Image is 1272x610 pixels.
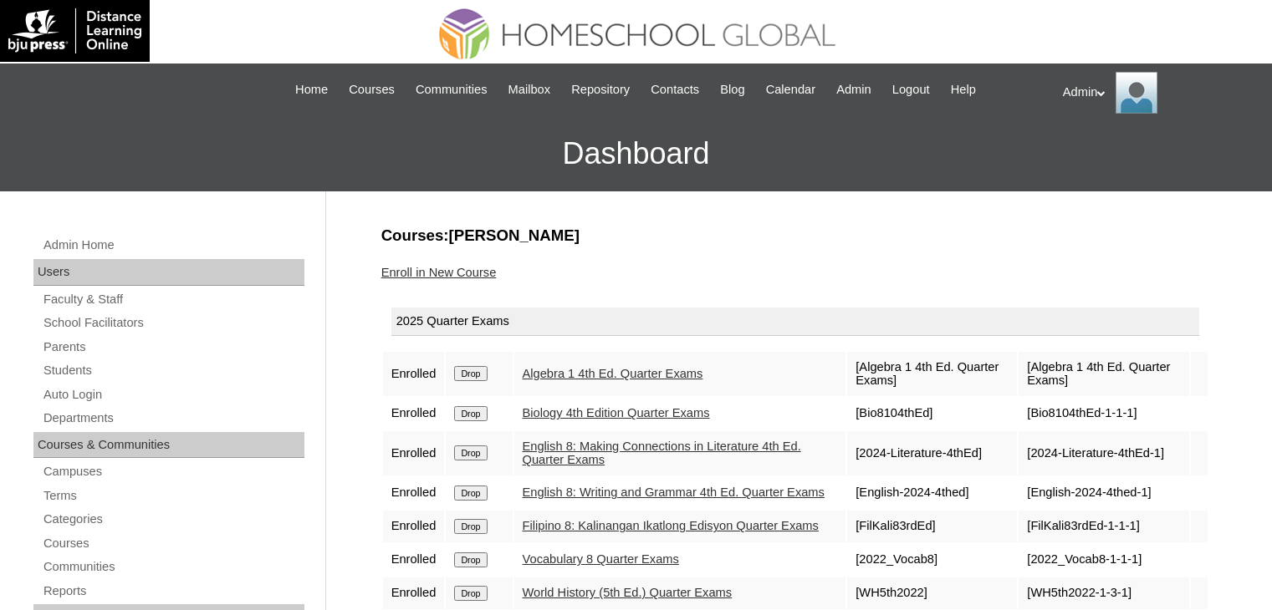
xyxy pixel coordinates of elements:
[42,408,304,429] a: Departments
[766,80,815,99] span: Calendar
[454,519,487,534] input: Drop
[828,80,880,99] a: Admin
[1019,544,1188,576] td: [2022_Vocab8-1-1-1]
[523,586,733,599] a: World History (5th Ed.) Quarter Exams
[42,337,304,358] a: Parents
[454,552,487,567] input: Drop
[42,509,304,530] a: Categories
[383,577,445,609] td: Enrolled
[42,360,304,381] a: Students
[847,577,1017,609] td: [WH5th2022]
[340,80,403,99] a: Courses
[951,80,976,99] span: Help
[571,80,630,99] span: Repository
[8,8,141,53] img: logo-white.png
[42,581,304,602] a: Reports
[1019,577,1188,609] td: [WH5th2022-1-3-1]
[892,80,930,99] span: Logout
[836,80,871,99] span: Admin
[391,308,1199,336] div: 2025 Quarter Exams
[383,544,445,576] td: Enrolled
[454,445,487,460] input: Drop
[642,80,708,99] a: Contacts
[847,511,1017,542] td: [FilKali83rdEd]
[33,432,304,459] div: Courses & Communities
[1063,72,1255,114] div: Admin
[42,384,304,405] a: Auto Login
[42,235,304,256] a: Admin Home
[523,406,710,419] a: Biology 4th Edition Quarter Exams
[758,80,824,99] a: Calendar
[523,440,801,467] a: English 8: Making Connections in Literature 4th Ed. Quarter Exams
[454,406,487,421] input: Drop
[847,431,1017,475] td: [2024-Literature-4thEd]
[508,80,551,99] span: Mailbox
[454,485,487,501] input: Drop
[943,80,984,99] a: Help
[1019,352,1188,396] td: [Algebra 1 4th Ed. Quarter Exams]
[847,477,1017,509] td: [English-2024-4thed]
[349,80,395,99] span: Courses
[1116,72,1157,114] img: Admin Homeschool Global
[1019,431,1188,475] td: [2024-Literature-4thEd-1]
[381,266,497,279] a: Enroll in New Course
[42,461,304,482] a: Campuses
[42,557,304,577] a: Communities
[381,225,1209,247] h3: Courses:[PERSON_NAME]
[407,80,496,99] a: Communities
[884,80,938,99] a: Logout
[383,511,445,542] td: Enrolled
[720,80,744,99] span: Blog
[295,80,328,99] span: Home
[33,259,304,286] div: Users
[383,431,445,475] td: Enrolled
[416,80,488,99] span: Communities
[454,586,487,601] input: Drop
[563,80,638,99] a: Repository
[383,398,445,430] td: Enrolled
[523,485,825,499] a: English 8: Writing and Grammar 4th Ed. Quarter Exams
[847,398,1017,430] td: [Bio8104thEd]
[847,352,1017,396] td: [Algebra 1 4th Ed. Quarter Exams]
[523,367,703,380] a: Algebra 1 4th Ed. Quarter Exams
[651,80,699,99] span: Contacts
[847,544,1017,576] td: [2022_Vocab8]
[454,366,487,381] input: Drop
[1019,477,1188,509] td: [English-2024-4thed-1]
[523,552,679,566] a: Vocabulary 8 Quarter Exams
[383,477,445,509] td: Enrolled
[42,313,304,333] a: School Facilitators
[712,80,753,99] a: Blog
[383,352,445,396] td: Enrolled
[42,289,304,310] a: Faculty & Staff
[523,519,819,532] a: Filipino 8: Kalinangan Ikatlong Edisyon Quarter Exams
[500,80,559,99] a: Mailbox
[1019,511,1188,542] td: [FilKali83rdEd-1-1-1]
[1019,398,1188,430] td: [Bio8104thEd-1-1-1]
[42,485,304,506] a: Terms
[287,80,336,99] a: Home
[42,533,304,554] a: Courses
[8,116,1264,191] h3: Dashboard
